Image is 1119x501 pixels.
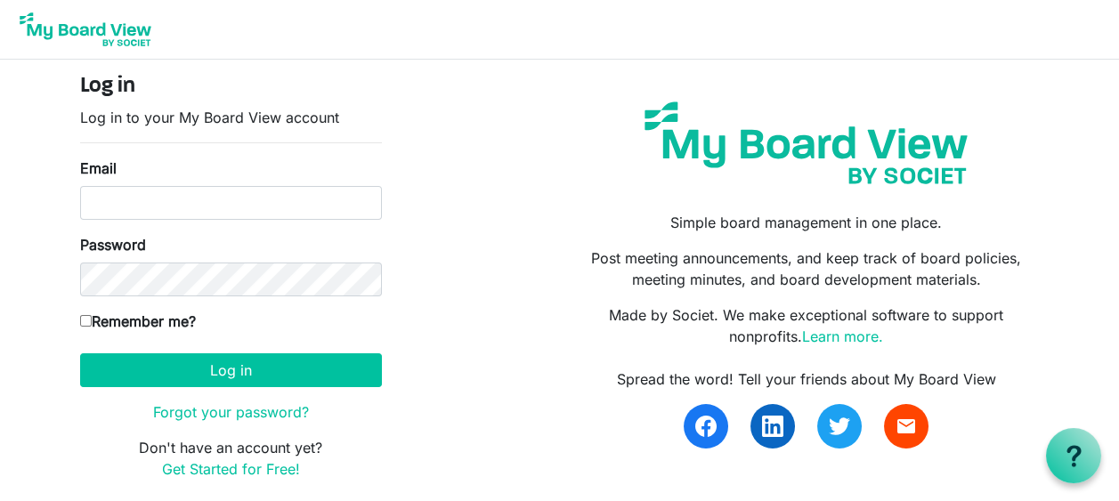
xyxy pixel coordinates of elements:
[884,404,928,448] a: email
[80,311,196,332] label: Remember me?
[80,315,92,327] input: Remember me?
[695,416,717,437] img: facebook.svg
[572,304,1039,347] p: Made by Societ. We make exceptional software to support nonprofits.
[829,416,850,437] img: twitter.svg
[153,403,309,421] a: Forgot your password?
[162,460,300,478] a: Get Started for Free!
[802,327,883,345] a: Learn more.
[631,88,981,198] img: my-board-view-societ.svg
[762,416,783,437] img: linkedin.svg
[572,247,1039,290] p: Post meeting announcements, and keep track of board policies, meeting minutes, and board developm...
[14,7,157,52] img: My Board View Logo
[896,416,917,437] span: email
[572,368,1039,390] div: Spread the word! Tell your friends about My Board View
[80,234,146,255] label: Password
[80,437,382,480] p: Don't have an account yet?
[572,212,1039,233] p: Simple board management in one place.
[80,158,117,179] label: Email
[80,353,382,387] button: Log in
[80,107,382,128] p: Log in to your My Board View account
[80,74,382,100] h4: Log in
